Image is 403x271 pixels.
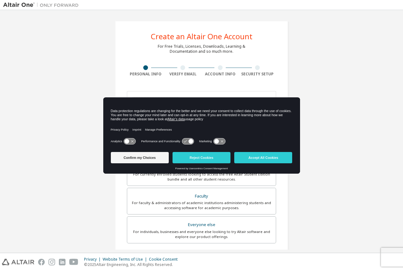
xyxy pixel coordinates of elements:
[3,2,82,8] img: Altair One
[131,172,272,182] div: For currently enrolled students looking to access the free Altair Student Edition bundle and all ...
[131,192,272,201] div: Faculty
[59,259,65,265] img: linkedin.svg
[149,257,181,262] div: Cookie Consent
[69,259,78,265] img: youtube.svg
[158,44,245,54] div: For Free Trials, Licenses, Downloads, Learning & Documentation and so much more.
[48,259,55,265] img: instagram.svg
[103,257,149,262] div: Website Terms of Use
[84,262,181,267] p: © 2025 Altair Engineering, Inc. All Rights Reserved.
[2,259,34,265] img: altair_logo.svg
[131,229,272,239] div: For individuals, businesses and everyone else looking to try Altair software and explore our prod...
[201,72,239,77] div: Account Info
[239,72,276,77] div: Security Setup
[84,257,103,262] div: Privacy
[151,33,253,40] div: Create an Altair One Account
[127,72,164,77] div: Personal Info
[38,259,45,265] img: facebook.svg
[131,220,272,229] div: Everyone else
[164,72,202,77] div: Verify Email
[131,200,272,210] div: For faculty & administrators of academic institutions administering students and accessing softwa...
